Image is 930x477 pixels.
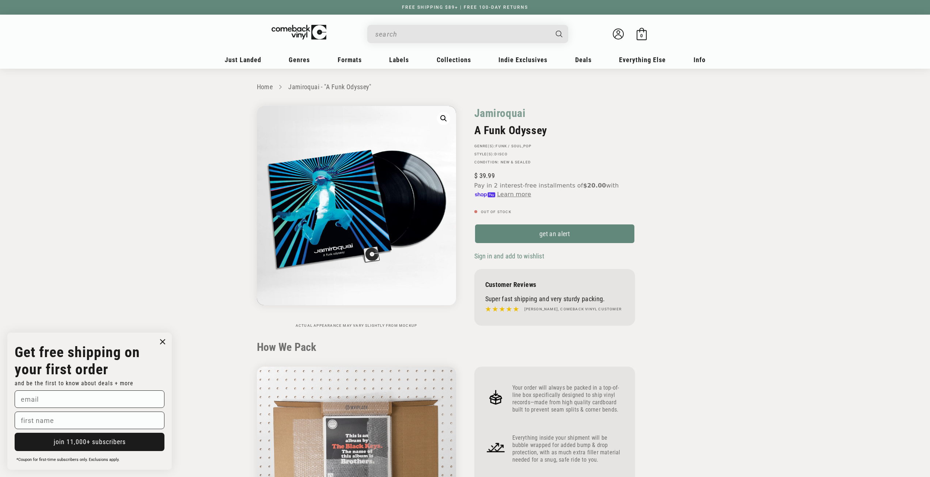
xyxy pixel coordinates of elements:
button: join 11,000+ subscribers [15,433,164,451]
span: Deals [575,56,592,64]
input: first name [15,412,164,429]
input: When autocomplete results are available use up and down arrows to review and enter to select [375,27,548,42]
span: 39.99 [474,172,495,179]
span: Info [694,56,706,64]
img: Frame_4.png [485,387,506,408]
button: Close dialog [157,336,168,347]
span: Genres [289,56,310,64]
button: Sign in and add to wishlist [474,252,546,260]
span: Labels [389,56,409,64]
h2: A Funk Odyssey [474,124,635,137]
a: Jamiroquai [474,106,526,120]
p: Super fast shipping and very sturdy packing. [485,295,624,303]
p: Actual appearance may vary slightly from mockup [257,323,456,328]
a: Home [257,83,273,91]
a: get an alert [474,224,635,244]
input: email [15,390,164,408]
span: Sign in and add to wishlist [474,252,544,260]
p: GENRE(S): , [474,144,635,148]
p: Out of stock [474,210,635,214]
span: and be the first to know about deals + more [15,380,133,387]
p: Customer Reviews [485,281,624,288]
media-gallery: Gallery Viewer [257,106,456,328]
p: Everything inside your shipment will be bubble wrapped for added bump & drop protection, with as ... [512,434,624,463]
nav: breadcrumbs [257,82,673,92]
a: FREE SHIPPING $89+ | FREE 100-DAY RETURNS [395,5,535,10]
a: Jamiroquai - "A Funk Odyssey" [288,83,371,91]
strong: Get free shipping on your first order [15,344,140,378]
span: Collections [437,56,471,64]
button: Search [549,25,569,43]
a: Pop [523,144,532,148]
img: star5.svg [485,304,519,314]
div: Search [367,25,568,43]
span: Indie Exclusives [498,56,547,64]
p: Your order will always be packed in a top-of-line box specifically designed to ship vinyl records... [512,384,624,413]
p: STYLE(S): [474,152,635,156]
p: Condition: New & Sealed [474,160,635,164]
h2: How We Pack [257,341,673,354]
span: Just Landed [225,56,261,64]
h4: [PERSON_NAME], Comeback Vinyl customer [524,306,622,312]
span: *Coupon for first-time subscribers only. Exclusions apply. [16,457,119,462]
span: Everything Else [619,56,666,64]
span: Formats [338,56,362,64]
img: Frame_4_1.png [485,437,506,458]
a: Disco [494,152,508,156]
span: 0 [640,33,643,38]
a: Funk / Soul [496,144,522,148]
span: $ [474,172,478,179]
